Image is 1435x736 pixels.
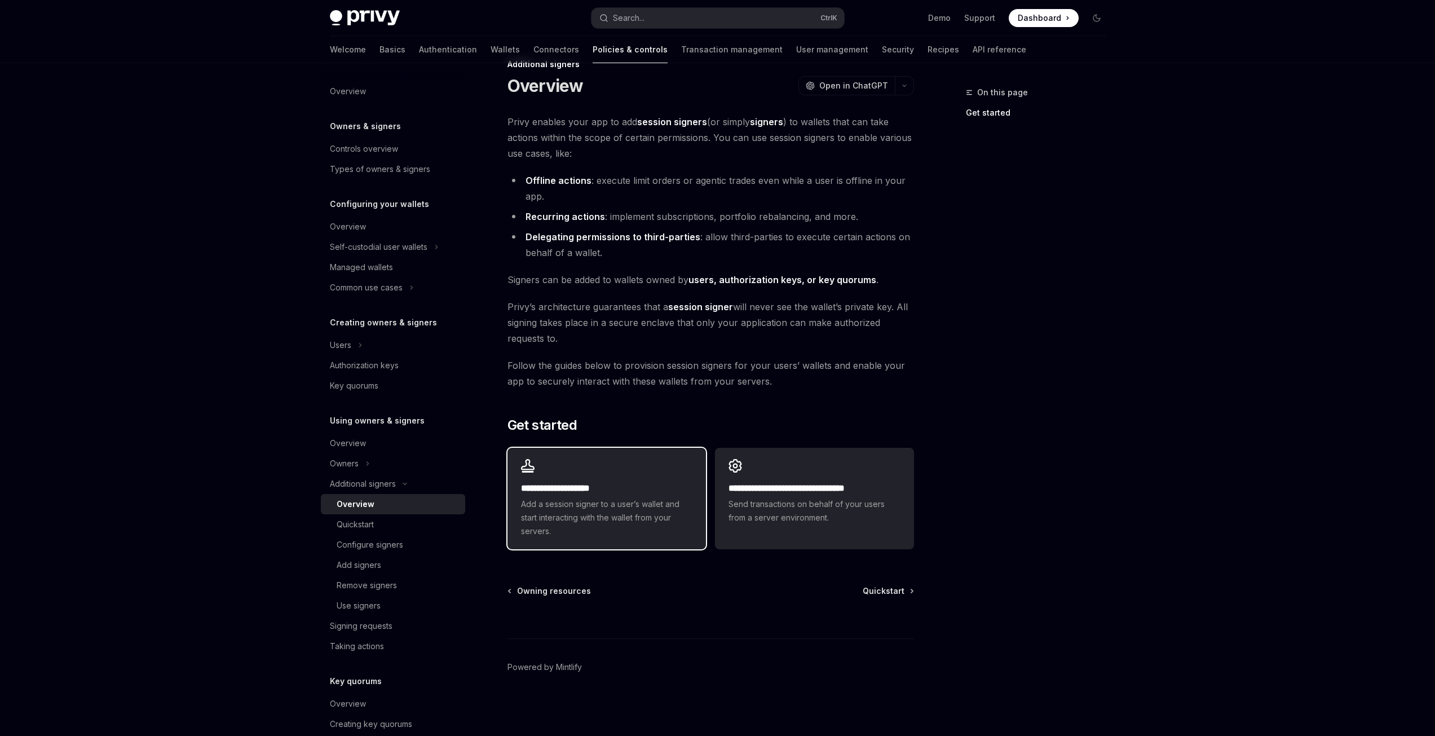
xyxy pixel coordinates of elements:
span: Open in ChatGPT [819,80,888,91]
a: Connectors [533,36,579,63]
h5: Owners & signers [330,120,401,133]
div: Additional signers [507,59,914,70]
div: Search... [613,11,644,25]
div: Authorization keys [330,359,399,372]
a: Support [964,12,995,24]
a: Overview [321,217,465,237]
span: Follow the guides below to provision session signers for your users’ wallets and enable your app ... [507,358,914,389]
div: Additional signers [330,477,396,491]
a: Managed wallets [321,257,465,277]
a: Quickstart [863,585,913,597]
div: Self-custodial user wallets [330,240,427,254]
a: Types of owners & signers [321,159,465,179]
div: Common use cases [330,281,403,294]
a: users, authorization keys, or key quorums [688,274,876,286]
li: : implement subscriptions, portfolio rebalancing, and more. [507,209,914,224]
button: Toggle dark mode [1088,9,1106,27]
span: Privy’s architecture guarantees that a will never see the wallet’s private key. All signing takes... [507,299,914,346]
a: Demo [928,12,951,24]
a: Authorization keys [321,355,465,376]
strong: session signers [637,116,707,127]
div: Overview [330,220,366,233]
div: Overview [330,437,366,450]
span: Dashboard [1018,12,1061,24]
a: Dashboard [1009,9,1079,27]
span: Privy enables your app to add (or simply ) to wallets that can take actions within the scope of c... [507,114,914,161]
a: Key quorums [321,376,465,396]
a: Add signers [321,555,465,575]
a: Transaction management [681,36,783,63]
a: Basics [379,36,405,63]
a: Authentication [419,36,477,63]
a: Overview [321,494,465,514]
a: Owning resources [509,585,591,597]
span: Get started [507,416,577,434]
a: Welcome [330,36,366,63]
a: Use signers [321,596,465,616]
div: Use signers [337,599,381,612]
div: Types of owners & signers [330,162,430,176]
a: Remove signers [321,575,465,596]
li: : allow third-parties to execute certain actions on behalf of a wallet. [507,229,914,261]
a: Signing requests [321,616,465,636]
h5: Using owners & signers [330,414,425,428]
button: Search...CtrlK [591,8,844,28]
strong: Recurring actions [526,211,605,222]
div: Taking actions [330,640,384,653]
a: Creating key quorums [321,714,465,734]
a: Overview [321,694,465,714]
strong: Delegating permissions to third-parties [526,231,700,243]
span: On this page [977,86,1028,99]
div: Overview [337,497,374,511]
a: Configure signers [321,535,465,555]
button: Open in ChatGPT [798,76,895,95]
a: **** **** **** *****Add a session signer to a user’s wallet and start interacting with the wallet... [507,448,706,549]
div: Overview [330,697,366,711]
span: Signers can be added to wallets owned by . [507,272,914,288]
div: Signing requests [330,619,392,633]
span: Add a session signer to a user’s wallet and start interacting with the wallet from your servers. [521,497,692,538]
strong: session signer [668,301,733,312]
div: Add signers [337,558,381,572]
div: Quickstart [337,518,374,531]
div: Configure signers [337,538,403,552]
a: Overview [321,81,465,102]
div: Owners [330,457,359,470]
div: Overview [330,85,366,98]
strong: signers [750,116,783,127]
a: API reference [973,36,1026,63]
div: Key quorums [330,379,378,393]
a: Recipes [928,36,959,63]
a: User management [796,36,868,63]
div: Remove signers [337,579,397,592]
div: Managed wallets [330,261,393,274]
a: Powered by Mintlify [507,662,582,673]
li: : execute limit orders or agentic trades even while a user is offline in your app. [507,173,914,204]
div: Creating key quorums [330,717,412,731]
a: Policies & controls [593,36,668,63]
span: Send transactions on behalf of your users from a server environment. [728,497,900,525]
strong: Offline actions [526,175,591,186]
span: Ctrl K [820,14,837,23]
span: Owning resources [517,585,591,597]
a: Wallets [491,36,520,63]
div: Users [330,338,351,352]
a: Overview [321,433,465,453]
h5: Creating owners & signers [330,316,437,329]
a: Controls overview [321,139,465,159]
a: Get started [966,104,1115,122]
h5: Configuring your wallets [330,197,429,211]
a: Taking actions [321,636,465,656]
div: Controls overview [330,142,398,156]
h1: Overview [507,76,584,96]
img: dark logo [330,10,400,26]
h5: Key quorums [330,675,382,688]
span: Quickstart [863,585,904,597]
a: Security [882,36,914,63]
a: Quickstart [321,514,465,535]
